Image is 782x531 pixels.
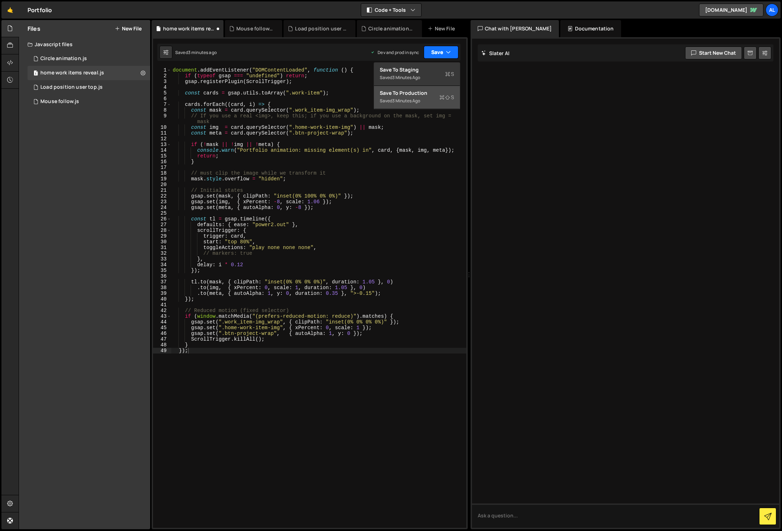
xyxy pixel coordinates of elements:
div: Mouse follow.js [40,98,79,105]
div: 33 [153,256,171,262]
div: New File [428,25,458,32]
div: 48 [153,342,171,348]
div: Saved [380,97,454,105]
div: Saved [175,49,217,55]
div: 3 minutes ago [392,98,420,104]
div: 29 [153,233,171,239]
div: 24 [153,205,171,210]
div: 3 minutes ago [392,74,420,81]
div: 8 [153,107,171,113]
div: Load position user top.js [40,84,103,91]
div: 5 [153,90,171,96]
div: 1 [153,67,171,73]
div: 38 [153,285,171,291]
div: 16520/44898.js [28,66,150,80]
button: Code + Tools [361,4,421,16]
div: 23 [153,199,171,205]
div: 18 [153,170,171,176]
button: Save to StagingS Saved3 minutes ago [374,63,460,86]
div: 3 minutes ago [188,49,217,55]
div: home work items reveal.js [40,70,104,76]
div: 26 [153,216,171,222]
h2: Files [28,25,40,33]
div: Mouse follow.js [236,25,274,32]
div: Javascript files [19,37,150,52]
span: S [439,94,454,101]
div: 7 [153,102,171,107]
div: Dev and prod in sync [370,49,419,55]
div: 39 [153,291,171,296]
div: Save to Production [380,89,454,97]
div: 28 [153,228,171,233]
div: 3 [153,79,171,84]
div: 16520/44871.js [28,94,150,109]
div: Load position user top.js [295,25,347,32]
div: 17 [153,165,171,170]
div: 36 [153,273,171,279]
div: 15 [153,153,171,159]
div: 31 [153,245,171,250]
div: 44 [153,319,171,325]
div: Save to Staging [380,66,454,73]
button: New File [115,26,142,31]
div: 32 [153,250,171,256]
div: 10 [153,125,171,130]
button: Start new chat [685,47,742,59]
div: 12 [153,136,171,142]
div: Portfolio [28,6,52,14]
div: home work items reveal.js [163,25,215,32]
div: 34 [153,262,171,268]
span: S [445,70,454,78]
div: 13 [153,142,171,147]
div: 42 [153,308,171,313]
span: 1 [34,71,38,77]
a: Al [766,4,778,16]
a: 🤙 [1,1,19,19]
div: 16520/44834.js [28,80,150,94]
div: 41 [153,302,171,308]
h2: Slater AI [481,50,510,57]
div: Chat with [PERSON_NAME] [471,20,559,37]
div: 20 [153,182,171,187]
div: 46 [153,331,171,336]
div: Circle animation.js [368,25,413,32]
div: Saved [380,73,454,82]
div: Circle animation.js [40,55,87,62]
button: Save [424,46,458,59]
div: 14 [153,147,171,153]
div: 2 [153,73,171,79]
div: 22 [153,193,171,199]
div: 30 [153,239,171,245]
button: Save to ProductionS Saved3 minutes ago [374,86,460,109]
div: 49 [153,348,171,354]
div: 35 [153,268,171,273]
div: 16 [153,159,171,165]
div: 9 [153,113,171,125]
a: [DOMAIN_NAME] [699,4,763,16]
div: Documentation [560,20,621,37]
div: 4 [153,84,171,90]
div: 27 [153,222,171,228]
div: 47 [153,336,171,342]
div: 19 [153,176,171,182]
div: 16520/44831.js [28,52,150,66]
div: 11 [153,130,171,136]
div: 40 [153,296,171,302]
div: 43 [153,313,171,319]
div: 37 [153,279,171,285]
div: 25 [153,210,171,216]
div: 45 [153,325,171,331]
div: 21 [153,187,171,193]
div: 6 [153,96,171,102]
